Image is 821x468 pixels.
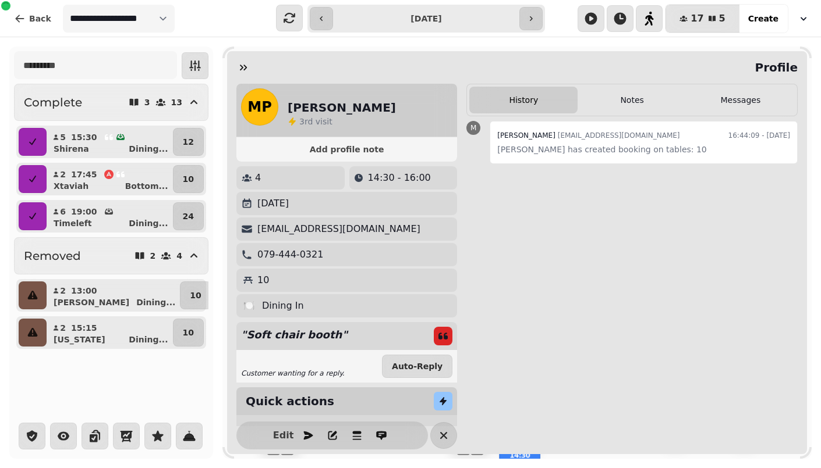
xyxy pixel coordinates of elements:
[739,5,788,33] button: Create
[144,98,150,106] p: 3
[71,206,97,217] p: 19:00
[246,393,334,409] h2: Quick actions
[71,131,97,143] p: 15:30
[750,59,798,76] h2: Profile
[54,296,129,308] p: [PERSON_NAME]
[243,299,255,313] p: 🍽️
[49,165,171,193] button: 217:45XtaviahBottom...
[382,355,452,378] button: Auto-Reply
[129,334,168,345] p: Dining ...
[686,87,795,113] button: Messages
[183,210,194,222] p: 24
[299,116,332,127] p: visit
[129,217,168,229] p: Dining ...
[257,248,323,262] p: 079-444-0321
[24,94,82,110] h2: Complete
[71,322,97,334] p: 15:15
[719,14,726,23] span: 5
[125,180,168,192] p: Bottom ...
[183,136,194,148] p: 12
[241,142,452,157] button: Add profile note
[54,334,105,345] p: [US_STATE]
[49,202,171,230] button: 619:00TimeleftDining...
[255,171,261,185] p: 4
[14,84,208,121] button: Complete313
[176,252,182,260] p: 4
[71,169,97,180] p: 17:45
[173,202,204,230] button: 24
[136,296,175,308] p: Dining ...
[14,237,208,274] button: Removed24
[173,165,204,193] button: 10
[59,322,66,334] p: 2
[54,143,89,155] p: Shirena
[277,431,291,440] span: Edit
[497,128,680,142] div: [EMAIL_ADDRESS][DOMAIN_NAME]
[183,173,194,185] p: 10
[59,131,66,143] p: 5
[691,14,703,23] span: 17
[236,322,352,348] p: " Soft chair booth "
[59,169,66,180] p: 2
[59,285,66,296] p: 2
[262,299,304,313] p: Dining In
[392,362,443,370] span: Auto-Reply
[469,87,578,113] button: History
[247,100,271,114] span: MP
[150,252,156,260] p: 2
[666,5,739,33] button: 175
[368,171,431,185] p: 14:30 - 16:00
[250,145,443,153] span: Add profile note
[190,290,201,301] p: 10
[171,98,182,106] p: 13
[748,15,778,23] span: Create
[305,117,316,126] span: rd
[497,142,790,156] p: [PERSON_NAME] has created booking on tables: 10
[241,369,345,378] p: Customer wanting for a reply.
[54,217,92,229] p: Timeleft
[71,285,97,296] p: 13:00
[173,319,204,346] button: 10
[129,143,168,155] p: Dining ...
[470,124,476,131] span: M
[497,131,555,140] span: [PERSON_NAME]
[49,128,171,156] button: 515:30ShirenaDining...
[578,87,686,113] button: Notes
[183,327,194,338] p: 10
[49,319,171,346] button: 215:15[US_STATE]Dining...
[257,222,420,236] p: [EMAIL_ADDRESS][DOMAIN_NAME]
[24,248,81,264] h2: Removed
[173,128,204,156] button: 12
[54,180,89,192] p: Xtaviah
[49,281,178,309] button: 213:00[PERSON_NAME]Dining...
[257,197,289,210] p: [DATE]
[180,281,211,309] button: 10
[728,128,790,142] time: 16:44:09 - [DATE]
[288,99,396,116] h2: [PERSON_NAME]
[5,5,61,33] button: Back
[272,424,295,447] button: Edit
[59,206,66,217] p: 6
[257,273,269,287] p: 10
[299,117,305,126] span: 3
[29,15,51,23] span: Back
